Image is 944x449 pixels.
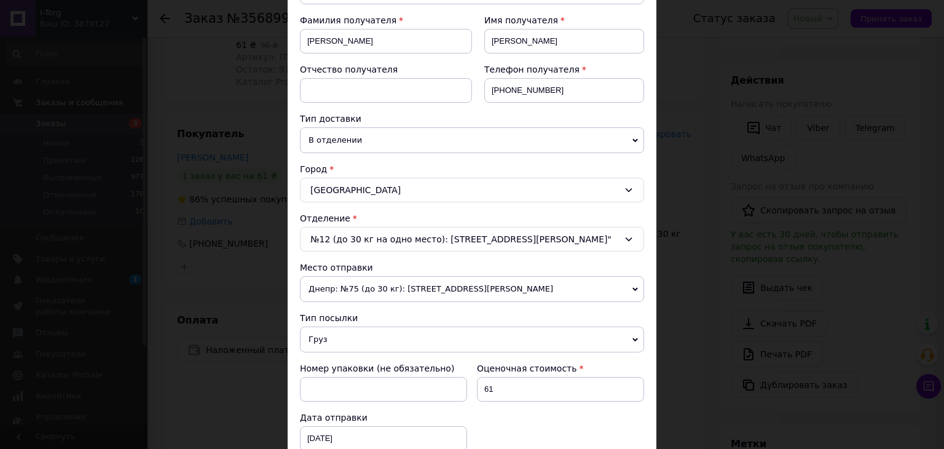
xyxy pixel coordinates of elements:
span: Телефон получателя [484,65,580,74]
span: Тип посылки [300,313,358,323]
span: В отделении [300,127,644,153]
span: Груз [300,327,644,352]
span: Место отправки [300,263,373,272]
span: Отчество получателя [300,65,398,74]
div: Дата отправки [300,411,467,424]
span: Фамилия получателя [300,15,396,25]
span: Днепр: №75 (до 30 кг): [STREET_ADDRESS][PERSON_NAME] [300,276,644,302]
span: Тип доставки [300,114,361,124]
div: Город [300,163,644,175]
span: Имя получателя [484,15,558,25]
div: Номер упаковки (не обязательно) [300,362,467,375]
div: №12 (до 30 кг на одно место): [STREET_ADDRESS][PERSON_NAME]" [300,227,644,252]
div: [GEOGRAPHIC_DATA] [300,178,644,202]
div: Оценочная стоимость [477,362,644,375]
input: +380 [484,78,644,103]
div: Отделение [300,212,644,224]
